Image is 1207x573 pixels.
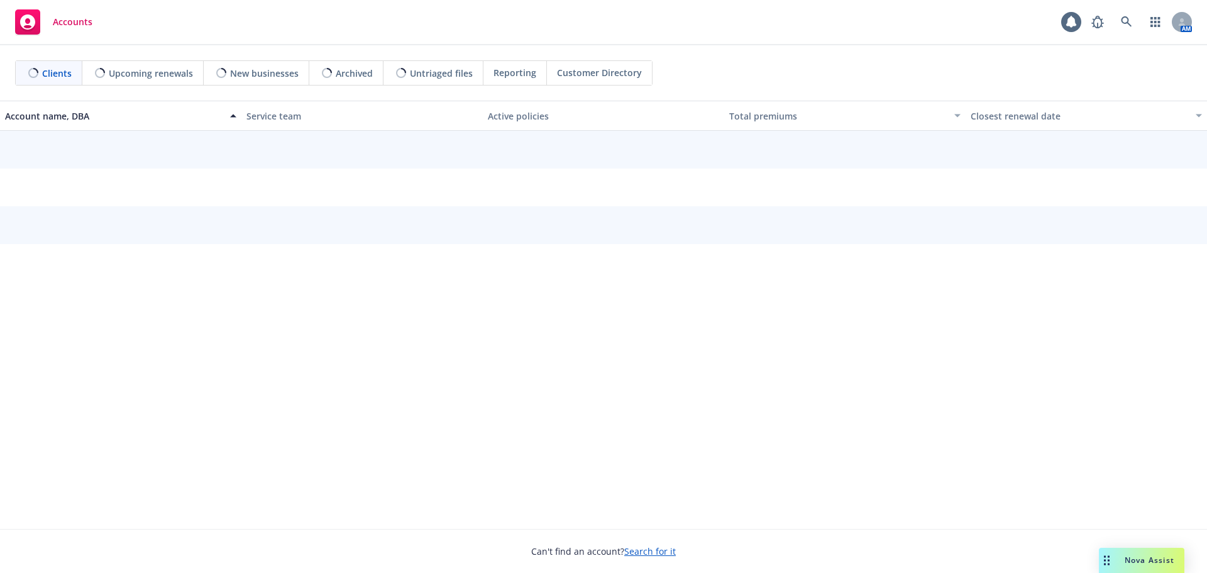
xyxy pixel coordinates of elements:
div: Total premiums [729,109,947,123]
button: Closest renewal date [966,101,1207,131]
a: Switch app [1143,9,1168,35]
button: Total premiums [724,101,966,131]
span: Nova Assist [1125,555,1174,565]
span: Customer Directory [557,66,642,79]
a: Search [1114,9,1139,35]
a: Accounts [10,4,97,40]
button: Nova Assist [1099,548,1184,573]
span: Can't find an account? [531,545,676,558]
div: Service team [246,109,478,123]
div: Active policies [488,109,719,123]
span: Untriaged files [410,67,473,80]
div: Account name, DBA [5,109,223,123]
span: New businesses [230,67,299,80]
a: Report a Bug [1085,9,1110,35]
span: Upcoming renewals [109,67,193,80]
div: Drag to move [1099,548,1115,573]
span: Archived [336,67,373,80]
a: Search for it [624,545,676,557]
span: Reporting [493,66,536,79]
span: Accounts [53,17,92,27]
button: Service team [241,101,483,131]
button: Active policies [483,101,724,131]
div: Closest renewal date [971,109,1188,123]
span: Clients [42,67,72,80]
